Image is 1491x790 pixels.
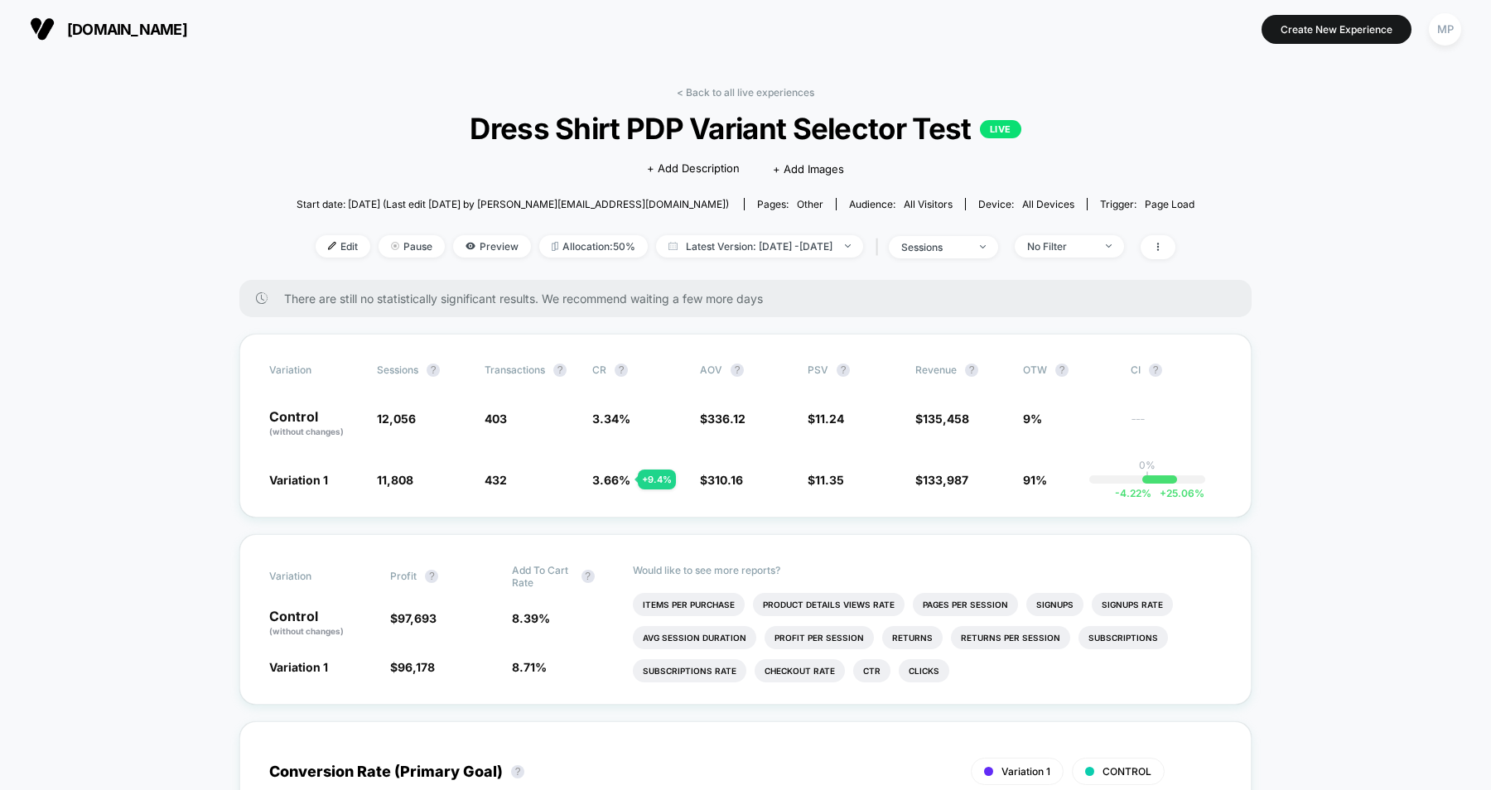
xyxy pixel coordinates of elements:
span: + Add Images [773,162,844,176]
span: 133,987 [923,473,968,487]
span: Pause [379,235,445,258]
p: LIVE [980,120,1021,138]
span: -4.22 % [1115,487,1151,499]
p: 0% [1139,459,1156,471]
li: Signups Rate [1092,593,1173,616]
span: 97,693 [398,611,437,625]
div: No Filter [1027,240,1093,253]
img: end [1106,244,1112,248]
li: Items Per Purchase [633,593,745,616]
div: sessions [901,241,967,253]
span: 336.12 [707,412,745,426]
span: Variation [269,364,360,377]
span: Variation [269,564,360,589]
li: Checkout Rate [755,659,845,682]
button: ? [1055,364,1069,377]
p: Control [269,609,374,638]
span: Allocation: 50% [539,235,648,258]
span: Revenue [915,364,957,376]
span: $ [808,412,844,426]
span: (without changes) [269,626,344,636]
li: Profit Per Session [765,626,874,649]
span: $ [390,611,437,625]
span: 135,458 [923,412,969,426]
li: Signups [1026,593,1083,616]
span: 432 [485,473,507,487]
span: Variation 1 [1001,765,1050,778]
span: 3.66 % [592,473,630,487]
span: + [1160,487,1166,499]
button: ? [615,364,628,377]
li: Pages Per Session [913,593,1018,616]
span: There are still no statistically significant results. We recommend waiting a few more days [284,291,1218,306]
li: Avg Session Duration [633,626,756,649]
div: Pages: [757,198,823,210]
span: Dress Shirt PDP Variant Selector Test [341,111,1149,146]
span: 8.71 % [512,660,547,674]
span: $ [390,660,435,674]
span: 8.39 % [512,611,550,625]
span: --- [1131,414,1222,438]
span: AOV [700,364,722,376]
p: Control [269,410,360,438]
p: | [1146,471,1149,484]
span: Transactions [485,364,545,376]
span: Sessions [377,364,418,376]
span: Preview [453,235,531,258]
img: end [845,244,851,248]
span: 91% [1023,473,1047,487]
span: 9% [1023,412,1042,426]
li: Subscriptions [1078,626,1168,649]
span: Edit [316,235,370,258]
span: 25.06 % [1151,487,1204,499]
button: Create New Experience [1262,15,1411,44]
span: (without changes) [269,426,344,436]
span: 11.35 [815,473,844,487]
span: CONTROL [1103,765,1151,778]
span: PSV [808,364,828,376]
img: end [391,242,399,250]
span: Device: [965,198,1087,210]
span: 11.24 [815,412,844,426]
img: calendar [668,242,678,250]
button: ? [553,364,567,377]
img: Visually logo [30,17,55,41]
div: Trigger: [1100,198,1194,210]
button: [DOMAIN_NAME] [25,16,192,42]
button: ? [1149,364,1162,377]
button: ? [731,364,744,377]
li: Returns Per Session [951,626,1070,649]
span: 96,178 [398,660,435,674]
button: ? [965,364,978,377]
span: + Add Description [647,161,740,177]
span: Variation 1 [269,660,328,674]
img: rebalance [552,242,558,251]
img: edit [328,242,336,250]
button: ? [511,765,524,778]
p: Would like to see more reports? [633,564,1222,576]
span: other [797,198,823,210]
a: < Back to all live experiences [677,86,814,99]
span: $ [915,473,968,487]
span: $ [808,473,844,487]
span: 310.16 [707,473,743,487]
span: $ [700,473,743,487]
span: CR [592,364,606,376]
span: OTW [1023,364,1114,377]
span: Page Load [1145,198,1194,210]
div: MP [1429,13,1461,46]
span: All Visitors [904,198,953,210]
button: MP [1424,12,1466,46]
span: Latest Version: [DATE] - [DATE] [656,235,863,258]
button: ? [837,364,850,377]
div: Audience: [849,198,953,210]
span: CI [1131,364,1222,377]
li: Clicks [899,659,949,682]
span: 12,056 [377,412,416,426]
button: ? [581,570,595,583]
span: all devices [1022,198,1074,210]
span: Add To Cart Rate [512,564,573,589]
span: Variation 1 [269,473,328,487]
span: [DOMAIN_NAME] [67,21,187,38]
span: 403 [485,412,507,426]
